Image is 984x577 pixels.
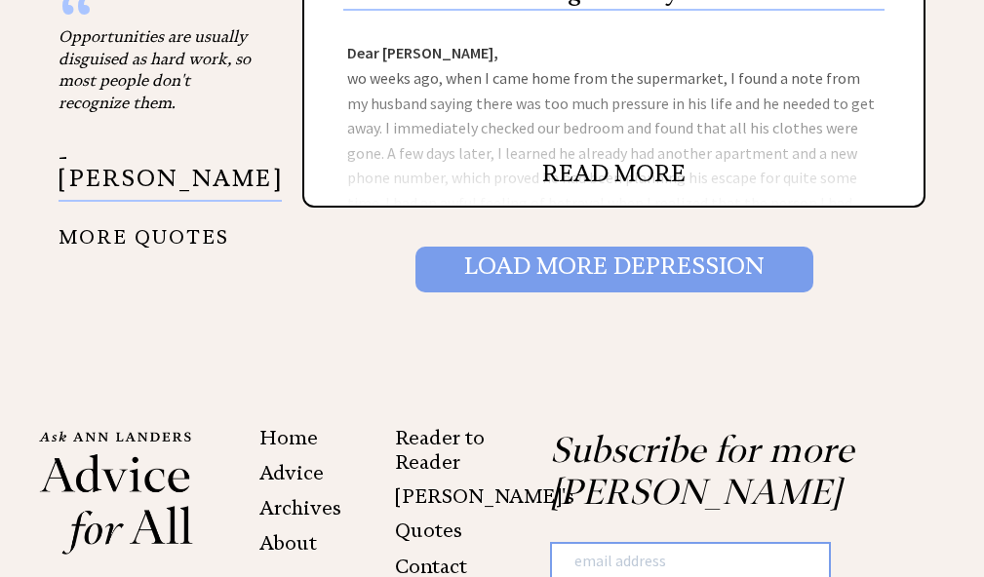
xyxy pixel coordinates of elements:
p: - [PERSON_NAME] [59,146,282,202]
strong: Dear [PERSON_NAME], [347,43,498,62]
a: Archives [259,496,341,519]
div: Opportunities are usually disguised as hard work, so most people don't recognize them. [59,25,254,113]
a: Advice [259,461,324,484]
a: READ MORE [542,159,686,188]
a: Home [259,426,318,449]
a: Reader to Reader [395,426,485,474]
a: About [259,531,317,555]
input: Load More Depression [415,247,813,291]
a: MORE QUOTES [59,211,229,249]
a: [PERSON_NAME]'s Quotes [395,484,574,542]
div: wo weeks ago, when I came home from the supermarket, I found a note from my husband saying there ... [304,11,924,206]
img: Ann%20Landers%20footer%20logo_small.png [39,429,193,556]
div: “ [59,6,254,25]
